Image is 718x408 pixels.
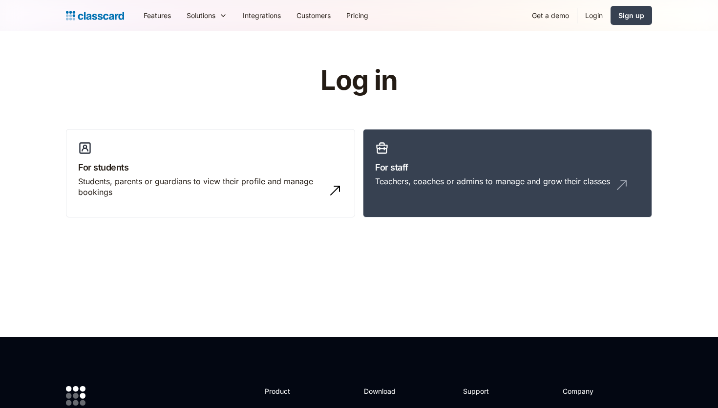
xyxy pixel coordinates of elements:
[563,386,628,396] h2: Company
[78,161,343,174] h3: For students
[179,4,235,26] div: Solutions
[524,4,577,26] a: Get a demo
[363,129,652,218] a: For staffTeachers, coaches or admins to manage and grow their classes
[265,386,317,396] h2: Product
[375,161,640,174] h3: For staff
[611,6,652,25] a: Sign up
[289,4,338,26] a: Customers
[375,176,610,187] div: Teachers, coaches or admins to manage and grow their classes
[235,4,289,26] a: Integrations
[338,4,376,26] a: Pricing
[577,4,611,26] a: Login
[66,9,124,22] a: home
[364,386,404,396] h2: Download
[618,10,644,21] div: Sign up
[187,10,215,21] div: Solutions
[136,4,179,26] a: Features
[204,65,514,96] h1: Log in
[463,386,503,396] h2: Support
[66,129,355,218] a: For studentsStudents, parents or guardians to view their profile and manage bookings
[78,176,323,198] div: Students, parents or guardians to view their profile and manage bookings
